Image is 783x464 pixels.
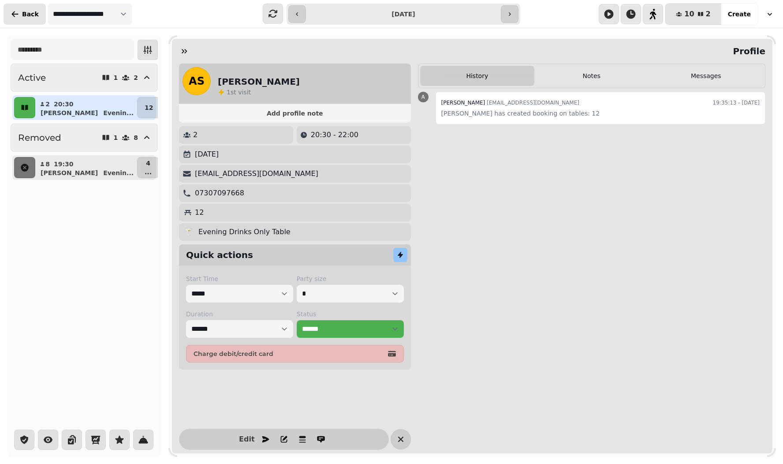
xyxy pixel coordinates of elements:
[441,108,760,119] p: [PERSON_NAME] has created booking on tables: 12
[54,160,74,168] p: 19:30
[45,160,50,168] p: 8
[721,4,758,25] button: Create
[231,89,238,96] span: st
[54,100,74,109] p: 20:30
[297,274,404,283] label: Party size
[665,4,721,25] button: 102
[242,436,252,443] span: Edit
[198,227,291,237] p: Evening Drinks Only Table
[114,135,118,141] p: 1
[649,66,763,86] button: Messages
[195,149,219,160] p: [DATE]
[311,130,358,140] p: 20:30 - 22:00
[189,76,205,86] span: AS
[706,11,711,18] span: 2
[18,131,61,144] h2: Removed
[11,123,158,152] button: Removed18
[134,135,138,141] p: 8
[114,75,118,81] p: 1
[441,97,579,108] div: [EMAIL_ADDRESS][DOMAIN_NAME]
[713,97,760,108] time: 19:35:13 - [DATE]
[137,97,160,118] button: 12
[11,64,158,92] button: Active12
[195,207,204,218] p: 12
[186,249,253,261] h2: Quick actions
[195,168,318,179] p: [EMAIL_ADDRESS][DOMAIN_NAME]
[41,168,98,177] p: [PERSON_NAME]
[186,345,404,363] button: Charge debit/credit card
[45,100,50,109] p: 2
[728,11,751,17] span: Create
[22,11,39,17] span: Back
[729,45,765,57] h2: Profile
[421,94,425,100] span: A
[4,4,46,25] button: Back
[420,66,534,86] button: History
[41,109,98,117] p: [PERSON_NAME]
[194,351,386,357] span: Charge debit/credit card
[441,100,485,106] span: [PERSON_NAME]
[137,157,159,178] button: 4...
[186,274,293,283] label: Start Time
[186,310,293,318] label: Duration
[297,310,404,318] label: Status
[103,168,134,177] p: Evenin ...
[184,227,193,237] p: 🍸
[534,66,649,86] button: Notes
[145,168,152,176] p: ...
[227,88,251,97] p: visit
[134,75,138,81] p: 2
[18,71,46,84] h2: Active
[145,103,153,112] p: 12
[193,130,198,140] p: 2
[195,188,244,198] p: 07307097668
[218,75,300,88] h2: [PERSON_NAME]
[227,89,231,96] span: 1
[183,108,407,119] button: Add profile note
[37,157,135,178] button: 819:30[PERSON_NAME]Evenin...
[37,97,135,118] button: 220:30[PERSON_NAME]Evenin...
[190,110,400,116] span: Add profile note
[238,430,256,448] button: Edit
[145,159,152,168] p: 4
[684,11,694,18] span: 10
[103,109,134,117] p: Evenin ...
